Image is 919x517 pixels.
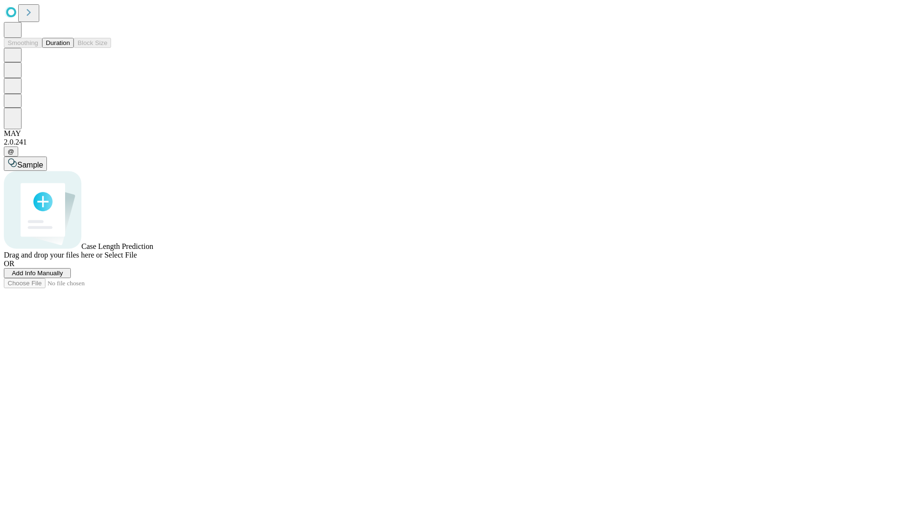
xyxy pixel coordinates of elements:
[4,259,14,268] span: OR
[12,270,63,277] span: Add Info Manually
[104,251,137,259] span: Select File
[4,251,102,259] span: Drag and drop your files here or
[8,148,14,155] span: @
[81,242,153,250] span: Case Length Prediction
[74,38,111,48] button: Block Size
[4,157,47,171] button: Sample
[4,268,71,278] button: Add Info Manually
[4,129,915,138] div: MAY
[4,138,915,146] div: 2.0.241
[4,38,42,48] button: Smoothing
[4,146,18,157] button: @
[42,38,74,48] button: Duration
[17,161,43,169] span: Sample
